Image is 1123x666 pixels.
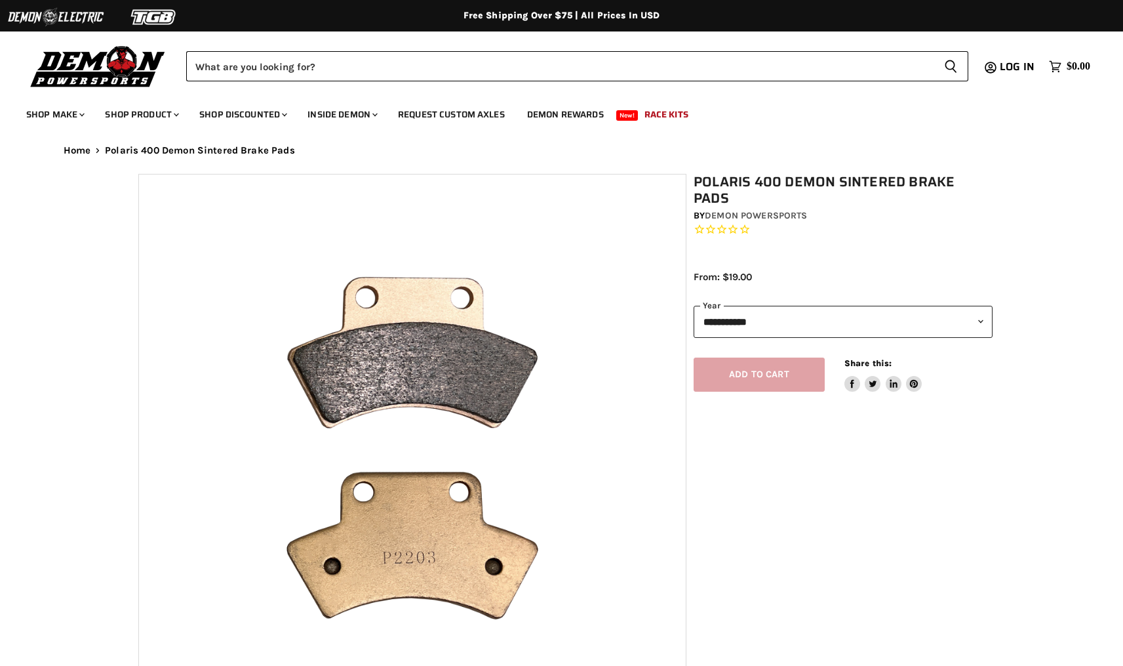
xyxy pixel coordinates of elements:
img: TGB Logo 2 [105,5,203,30]
span: Log in [1000,58,1034,75]
a: Log in [994,61,1042,73]
a: Shop Product [95,101,187,128]
input: Search [186,51,934,81]
a: $0.00 [1042,57,1097,76]
a: Demon Rewards [517,101,614,128]
span: Polaris 400 Demon Sintered Brake Pads [105,145,295,156]
span: New! [616,110,639,121]
a: Shop Make [16,101,92,128]
img: Demon Powersports [26,43,170,89]
form: Product [186,51,968,81]
div: by [694,209,993,223]
span: $0.00 [1067,60,1090,73]
a: Demon Powersports [705,210,807,221]
aside: Share this: [844,358,922,392]
nav: Breadcrumbs [37,145,1086,156]
a: Home [64,145,91,156]
button: Search [934,51,968,81]
h1: Polaris 400 Demon Sintered Brake Pads [694,174,993,207]
a: Inside Demon [298,101,385,128]
span: From: $19.00 [694,271,752,283]
a: Request Custom Axles [388,101,515,128]
select: year [694,306,993,338]
a: Shop Discounted [189,101,295,128]
span: Share this: [844,358,892,368]
a: Race Kits [635,101,698,128]
span: Rated 0.0 out of 5 stars 0 reviews [694,223,993,237]
img: Demon Electric Logo 2 [7,5,105,30]
div: Free Shipping Over $75 | All Prices In USD [37,10,1086,22]
ul: Main menu [16,96,1087,128]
